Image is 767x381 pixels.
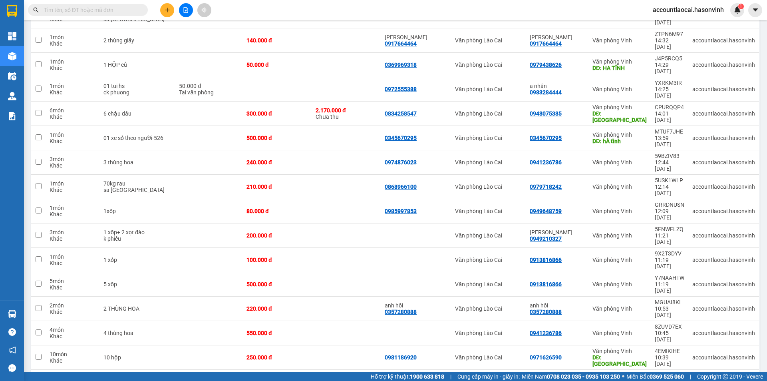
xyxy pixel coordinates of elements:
div: 9X2T3DYV [655,250,684,257]
div: 13:59 [DATE] [655,135,684,148]
button: plus [160,3,174,17]
div: Khác [50,309,95,315]
div: Văn phòng Vinh [592,281,647,287]
div: 3 món [50,156,95,162]
div: 210.000 đ [246,184,308,190]
div: Văn phòng Lào Cai [455,86,522,92]
div: 0949648759 [530,208,562,214]
div: 5 món [50,278,95,284]
div: accountlaocai.hasonvinh [692,159,755,166]
div: 0979718242 [530,184,562,190]
div: Văn phòng Vinh [592,232,647,239]
div: 11:19 [DATE] [655,257,684,269]
div: Văn phòng Vinh [592,330,647,336]
img: warehouse-icon [8,72,16,80]
span: Cung cấp máy in - giấy in: [457,372,520,381]
div: 50.000 đ [246,62,308,68]
div: 10 món [50,351,95,357]
div: Khác [50,260,95,266]
div: a nhân [530,83,584,89]
div: 4 món [50,327,95,333]
div: 0357280888 [385,309,417,315]
div: accountlaocai.hasonvinh [692,86,755,92]
img: warehouse-icon [8,52,16,60]
span: | [690,372,691,381]
div: Linh [530,34,584,40]
div: 2 thùng giấy [103,37,171,44]
span: message [8,364,16,372]
div: 10:45 [DATE] [655,330,684,343]
div: Văn phòng Vinh [592,348,647,354]
div: 14:01 [DATE] [655,110,684,123]
div: DĐ: HÀ TĨNH [592,110,647,123]
div: Khác [50,114,95,120]
span: ⚪️ [622,375,624,378]
div: 6 món [50,107,95,114]
div: DĐ: hÀ tĩnh [592,138,647,144]
div: anh hối [530,302,584,309]
div: HAUH78Q4 [655,372,684,379]
div: 1 xốp [103,257,171,263]
div: 0345670295 [385,135,417,141]
div: 59BZIV83 [655,153,684,159]
div: 250.000 đ [246,354,308,361]
span: | [450,372,451,381]
div: DĐ: HA TĨNH [592,65,647,71]
span: file-add [183,7,189,13]
div: 1xốp [103,208,171,214]
div: 14:29 [DATE] [655,62,684,74]
div: 0971626590 [530,354,562,361]
div: Khác [50,40,95,47]
div: 1 món [50,58,95,65]
div: 300.000 đ [246,110,308,117]
div: 100.000 đ [246,257,308,263]
div: ck phuong [103,89,171,96]
div: Văn phòng Vinh [592,37,647,44]
div: accountlaocai.hasonvinh [692,305,755,312]
div: 0985997853 [385,208,417,214]
div: Văn phòng Lào Cai [455,232,522,239]
span: copyright [723,374,728,379]
div: accountlaocai.hasonvinh [692,257,755,263]
img: icon-new-feature [734,6,741,14]
div: Văn phòng Vinh [592,257,647,263]
div: Khác [50,162,95,169]
div: 10 hộp [103,354,171,361]
div: 0369969318 [385,62,417,68]
div: 01 xe số theo người-526 [103,135,171,141]
div: Văn phòng Lào Cai [455,330,522,336]
img: solution-icon [8,112,16,120]
img: warehouse-icon [8,310,16,318]
div: Khác [50,235,95,242]
div: Văn phòng Lào Cai [455,159,522,166]
strong: 0708 023 035 - 0935 103 250 [547,373,620,380]
div: DĐ: HÀ TĨNH [592,354,647,367]
div: CPURQQP4 [655,104,684,110]
div: 550.000 đ [246,330,308,336]
div: Khác [50,65,95,71]
div: 0357280888 [530,309,562,315]
div: 500.000 đ [246,281,308,287]
div: 14:32 [DATE] [655,37,684,50]
div: Văn phòng Vinh [592,86,647,92]
div: 1 món [50,253,95,260]
div: YXRKM3IR [655,80,684,86]
span: Miền Bắc [626,372,684,381]
div: accountlaocai.hasonvinh [692,37,755,44]
div: 1 món [50,180,95,187]
div: Tại văn phòng [179,89,238,96]
div: Văn phòng Lào Cai [455,62,522,68]
div: accountlaocai.hasonvinh [692,232,755,239]
div: 0974876023 [385,159,417,166]
sup: 1 [738,4,744,9]
div: 0972555388 [385,86,417,92]
div: 0941236786 [530,330,562,336]
div: 220.000 đ [246,305,308,312]
div: 0913816866 [530,281,562,287]
div: 240.000 đ [246,159,308,166]
div: Văn phòng Vinh [592,305,647,312]
button: caret-down [748,3,762,17]
div: 0917664464 [385,40,417,47]
div: 5 xốp [103,281,171,287]
div: 01 tui hs [103,83,171,89]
